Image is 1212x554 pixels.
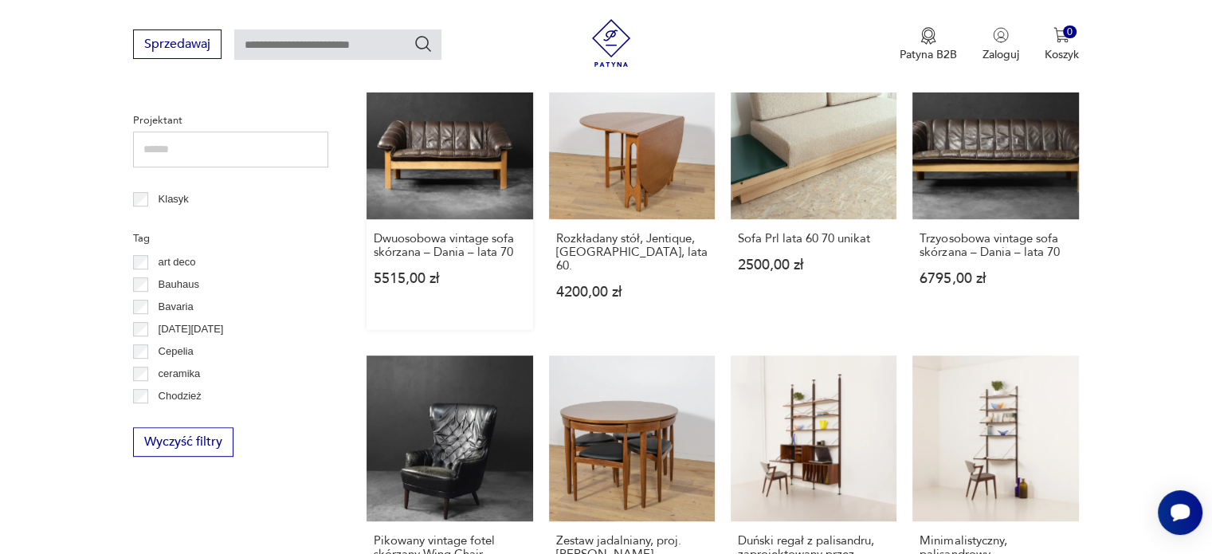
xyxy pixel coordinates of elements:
[738,232,889,246] h3: Sofa Prl lata 60 70 unikat
[1158,490,1202,535] iframe: Smartsupp widget button
[920,27,936,45] img: Ikona medalu
[133,427,233,457] button: Wyczyść filtry
[912,53,1078,329] a: Trzyosobowa vintage sofa skórzana – Dania – lata 70Trzyosobowa vintage sofa skórzana – Dania – la...
[556,285,708,299] p: 4200,00 zł
[738,258,889,272] p: 2500,00 zł
[159,365,201,383] p: ceramika
[587,19,635,67] img: Patyna - sklep z meblami i dekoracjami vintage
[367,53,532,329] a: Dwuosobowa vintage sofa skórzana – Dania – lata 70Dwuosobowa vintage sofa skórzana – Dania – lata...
[159,276,199,293] p: Bauhaus
[133,29,222,59] button: Sprzedawaj
[1053,27,1069,43] img: Ikona koszyka
[983,27,1019,62] button: Zaloguj
[900,27,957,62] a: Ikona medaluPatyna B2B
[374,232,525,259] h3: Dwuosobowa vintage sofa skórzana – Dania – lata 70
[133,230,328,247] p: Tag
[1045,27,1079,62] button: 0Koszyk
[159,320,224,338] p: [DATE][DATE]
[133,40,222,51] a: Sprzedawaj
[133,112,328,129] p: Projektant
[374,272,525,285] p: 5515,00 zł
[731,53,896,329] a: Sofa Prl lata 60 70 unikatSofa Prl lata 60 70 unikat2500,00 zł
[920,272,1071,285] p: 6795,00 zł
[159,253,196,271] p: art deco
[549,53,715,329] a: Rozkładany stół, Jentique, Wielka Brytania, lata 60.Rozkładany stół, Jentique, [GEOGRAPHIC_DATA],...
[159,387,202,405] p: Chodzież
[993,27,1009,43] img: Ikonka użytkownika
[1063,26,1077,39] div: 0
[900,47,957,62] p: Patyna B2B
[159,191,189,208] p: Klasyk
[414,34,433,53] button: Szukaj
[556,232,708,273] h3: Rozkładany stół, Jentique, [GEOGRAPHIC_DATA], lata 60.
[159,343,194,360] p: Cepelia
[983,47,1019,62] p: Zaloguj
[920,232,1071,259] h3: Trzyosobowa vintage sofa skórzana – Dania – lata 70
[900,27,957,62] button: Patyna B2B
[159,410,198,427] p: Ćmielów
[1045,47,1079,62] p: Koszyk
[159,298,194,316] p: Bavaria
